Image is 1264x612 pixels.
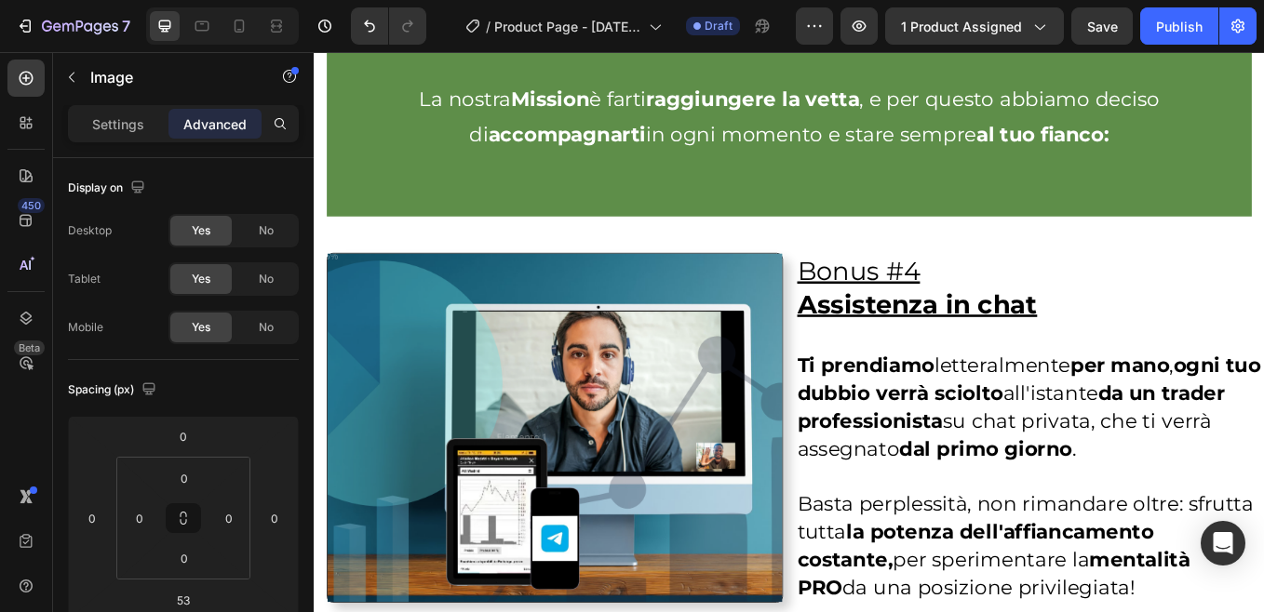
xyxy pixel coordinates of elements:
iframe: Design area [314,52,1264,612]
span: Yes [192,222,210,239]
span: / [486,17,491,36]
span: Yes [192,271,210,287]
span: Draft [705,18,733,34]
strong: raggiungere la vetta [391,41,641,69]
strong: ogni tuo dubbio verrà sciolto [568,354,1112,415]
strong: la potenza dell'affiancamento costante, [568,550,987,610]
div: Open Intercom Messenger [1201,521,1245,565]
button: 7 [7,7,139,45]
u: Bonus #4 [568,239,712,275]
div: Spacing (px) [68,378,160,403]
button: Save [1071,7,1133,45]
p: 7 [122,15,130,37]
span: Product Page - [DATE] 08:03:36 [494,17,641,36]
strong: Mission [232,41,324,69]
p: Image [90,66,249,88]
strong: per mano [889,354,1005,382]
p: letteralmente , all'istante su chat privata, che ti verrà assegnato . [568,353,1115,483]
input: 0px [215,504,243,532]
span: Save [1087,19,1118,34]
span: 1 product assigned [901,17,1022,36]
strong: da un trader professionista [568,387,1070,447]
input: 0 [78,504,106,532]
input: 0 [261,504,289,532]
div: Mobile [68,319,103,336]
u: Assistenza in chat [568,278,850,314]
button: 1 product assigned [885,7,1064,45]
div: Display on [68,176,149,201]
strong: accompagnarti [205,83,390,111]
span: No [259,319,274,336]
div: Undo/Redo [351,7,426,45]
strong: dal primo giorno [688,452,891,480]
div: Desktop [68,222,112,239]
span: Yes [192,319,210,336]
div: Tablet [68,271,101,287]
p: Settings [92,114,144,134]
div: Beta [14,340,45,355]
input: 0 [165,422,202,450]
button: Publish [1140,7,1218,45]
strong: al tuo fianco: [778,83,935,111]
span: La nostra è farti , e per questo abbiamo deciso di in ogni momento e stare sempre [124,41,994,111]
input: 0px [126,504,154,532]
strong: Ti prendiamo [568,354,729,382]
span: No [259,271,274,287]
div: 450 [18,198,45,213]
input: 0px [166,544,203,572]
div: Publish [1156,17,1203,36]
span: No [259,222,274,239]
p: Advanced [183,114,247,134]
input: 0px [166,464,203,492]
